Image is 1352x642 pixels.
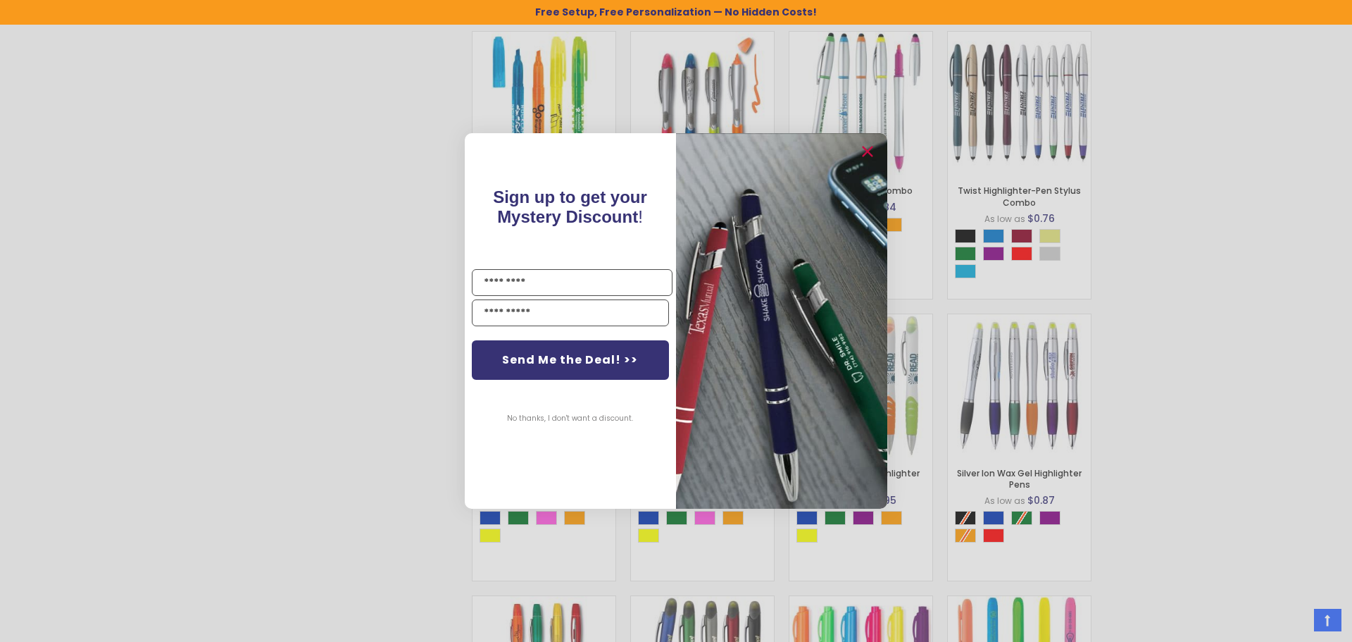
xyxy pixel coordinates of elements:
button: Close dialog [856,140,879,163]
span: ! [494,187,648,226]
span: Sign up to get your Mystery Discount [494,187,648,226]
button: No thanks, I don't want a discount. [501,401,641,436]
button: Send Me the Deal! >> [472,340,669,380]
img: pop-up-image [676,133,887,509]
